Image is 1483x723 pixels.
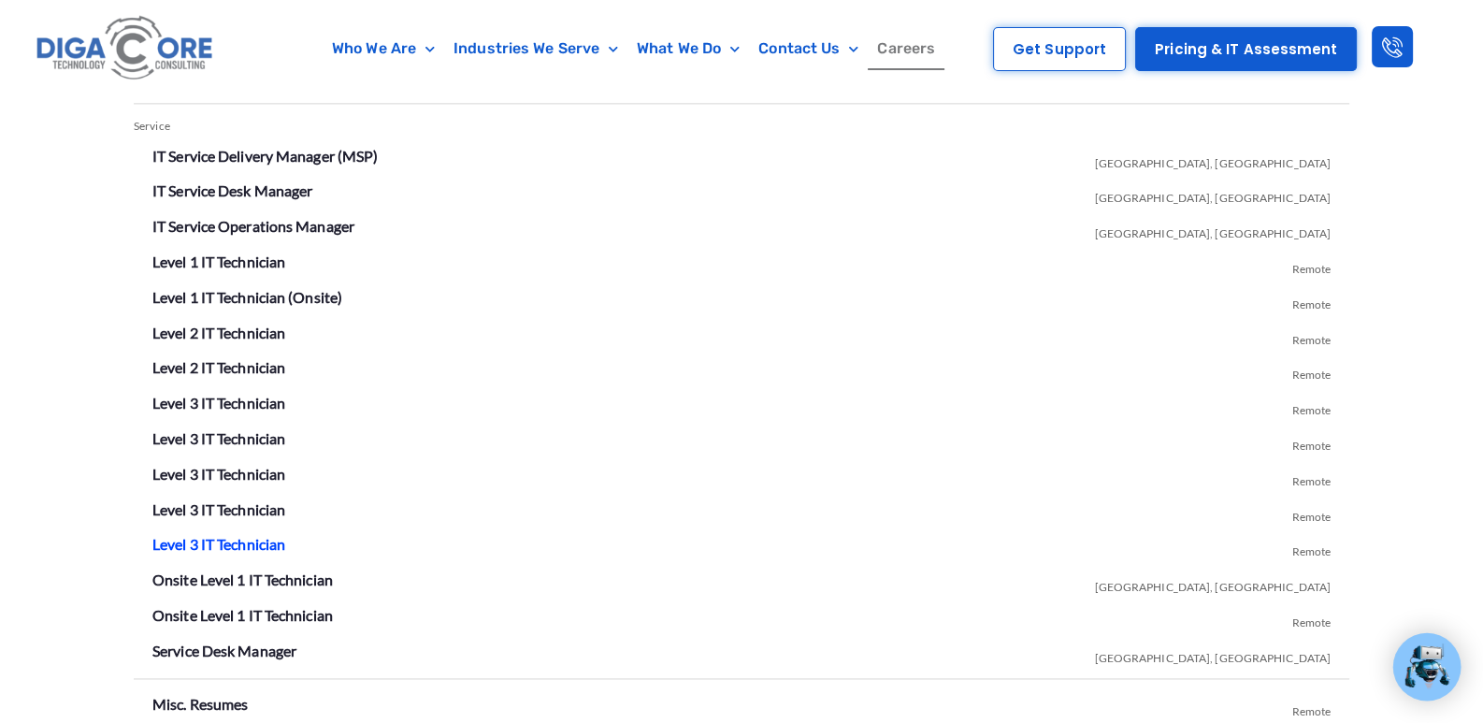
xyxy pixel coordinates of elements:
img: Digacore logo 1 [32,9,219,88]
a: Careers [868,27,944,70]
span: Remote [1291,354,1331,389]
span: [GEOGRAPHIC_DATA], [GEOGRAPHIC_DATA] [1094,177,1331,212]
a: Level 2 IT Technician [152,358,285,376]
a: Level 3 IT Technician [152,500,285,518]
a: Who We Are [323,27,444,70]
span: Remote [1291,601,1331,637]
a: Service Desk Manager [152,642,296,659]
a: Get Support [993,27,1126,71]
a: Level 1 IT Technician (Onsite) [152,288,342,306]
a: What We Do [627,27,749,70]
span: [GEOGRAPHIC_DATA], [GEOGRAPHIC_DATA] [1094,212,1331,248]
a: Level 1 IT Technician [152,253,285,270]
a: IT Service Operations Manager [152,217,354,235]
span: Remote [1291,389,1331,425]
a: Level 3 IT Technician [152,394,285,412]
span: Pricing & IT Assessment [1155,42,1337,56]
a: Onsite Level 1 IT Technician [152,571,333,588]
span: Remote [1291,496,1331,531]
nav: Menu [296,27,971,70]
span: Remote [1291,248,1331,283]
span: Remote [1291,425,1331,460]
span: Remote [1291,319,1331,354]
span: Get Support [1013,42,1106,56]
span: Remote [1291,530,1331,566]
a: Pricing & IT Assessment [1135,27,1357,71]
a: Level 3 IT Technician [152,465,285,483]
span: [GEOGRAPHIC_DATA], [GEOGRAPHIC_DATA] [1094,142,1331,178]
a: Contact Us [749,27,868,70]
a: IT Service Desk Manager [152,181,312,199]
span: [GEOGRAPHIC_DATA], [GEOGRAPHIC_DATA] [1094,566,1331,601]
a: Industries We Serve [444,27,627,70]
a: Level 3 IT Technician [152,429,285,447]
span: Remote [1291,283,1331,319]
div: Service [134,113,1349,140]
a: Misc. Resumes [152,695,248,713]
a: Level 3 IT Technician [152,535,285,553]
span: [GEOGRAPHIC_DATA], [GEOGRAPHIC_DATA] [1094,637,1331,672]
span: Remote [1291,460,1331,496]
a: Onsite Level 1 IT Technician [152,606,333,624]
a: Level 2 IT Technician [152,324,285,341]
a: IT Service Delivery Manager (MSP) [152,147,378,165]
